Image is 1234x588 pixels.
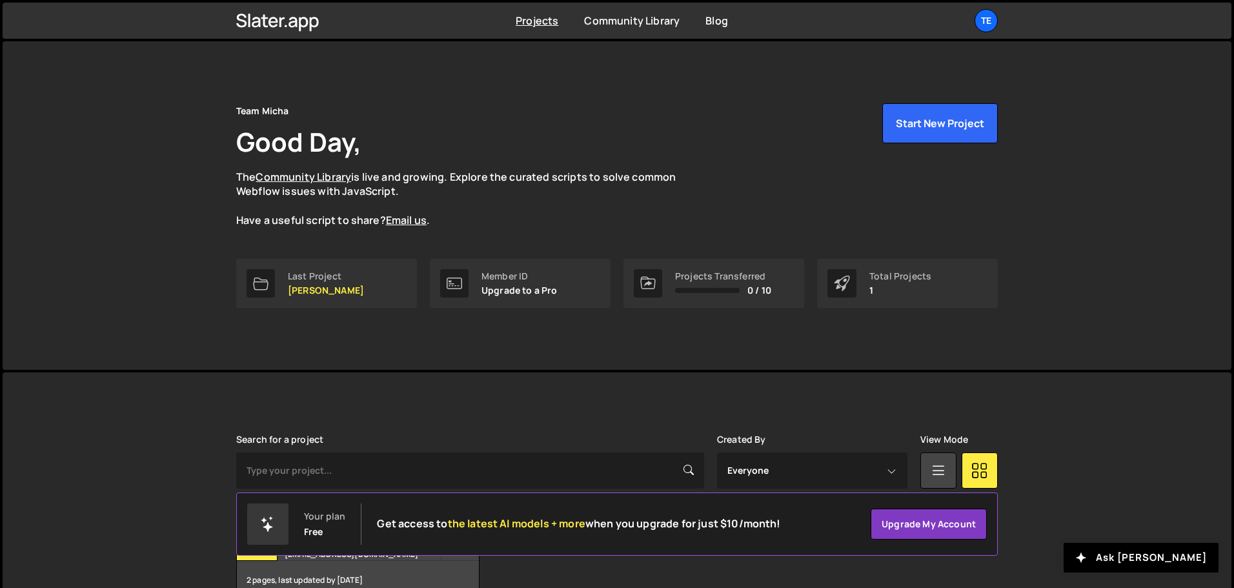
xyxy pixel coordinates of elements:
[869,285,931,296] p: 1
[717,434,766,445] label: Created By
[481,271,558,281] div: Member ID
[236,124,361,159] h1: Good Day,
[236,103,289,119] div: Team Micha
[377,518,780,530] h2: Get access to when you upgrade for just $10/month!
[304,527,323,537] div: Free
[675,271,771,281] div: Projects Transferred
[386,213,427,227] a: Email us
[975,9,998,32] a: Te
[236,170,701,228] p: The is live and growing. Explore the curated scripts to solve common Webflow issues with JavaScri...
[747,285,771,296] span: 0 / 10
[516,14,558,28] a: Projects
[236,259,417,308] a: Last Project [PERSON_NAME]
[584,14,680,28] a: Community Library
[869,271,931,281] div: Total Projects
[1064,543,1219,573] button: Ask [PERSON_NAME]
[236,434,323,445] label: Search for a project
[288,271,364,281] div: Last Project
[871,509,987,540] a: Upgrade my account
[920,434,968,445] label: View Mode
[882,103,998,143] button: Start New Project
[705,14,728,28] a: Blog
[236,452,704,489] input: Type your project...
[481,285,558,296] p: Upgrade to a Pro
[448,516,585,531] span: the latest AI models + more
[256,170,351,184] a: Community Library
[288,285,364,296] p: [PERSON_NAME]
[304,511,345,522] div: Your plan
